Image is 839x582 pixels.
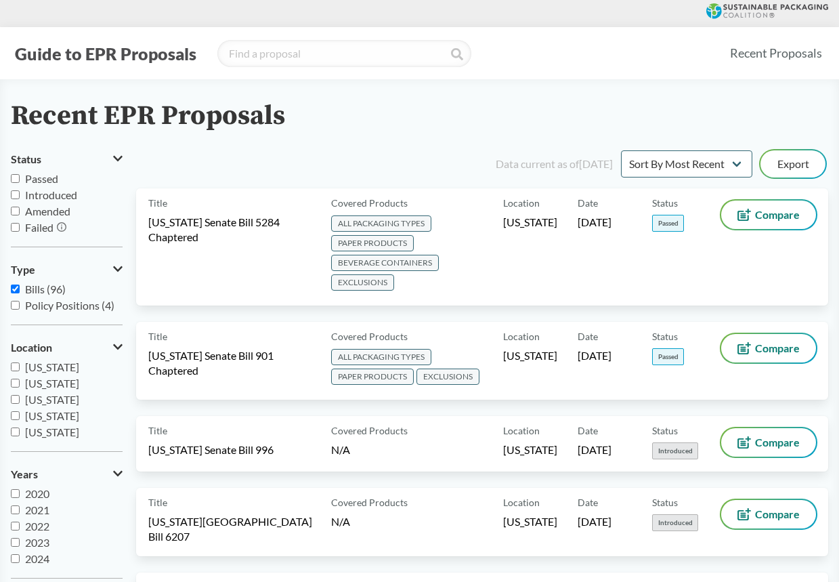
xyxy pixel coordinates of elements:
div: Data current as of [DATE] [496,156,613,172]
span: Date [578,423,598,438]
span: Passed [652,215,684,232]
a: Recent Proposals [724,38,828,68]
span: Introduced [652,514,698,531]
input: 2023 [11,538,20,547]
span: [DATE] [578,348,611,363]
input: [US_STATE] [11,411,20,420]
span: Title [148,423,167,438]
span: Introduced [25,188,77,201]
span: [US_STATE] [25,425,79,438]
span: 2024 [25,552,49,565]
span: Status [652,495,678,510]
span: BEVERAGE CONTAINERS [331,255,439,271]
span: [DATE] [578,215,611,230]
button: Years [11,463,123,486]
input: [US_STATE] [11,362,20,371]
input: Failed [11,223,20,232]
span: PAPER PRODUCTS [331,235,414,251]
span: ALL PACKAGING TYPES [331,349,431,365]
button: Compare [721,334,816,362]
span: ALL PACKAGING TYPES [331,215,431,232]
span: Amended [25,205,70,217]
input: Policy Positions (4) [11,301,20,310]
span: [US_STATE] [503,514,557,529]
span: [US_STATE] [503,348,557,363]
button: Export [760,150,825,178]
span: EXCLUSIONS [331,274,394,291]
span: Bills (96) [25,283,66,295]
span: N/A [331,515,350,528]
span: N/A [331,443,350,456]
span: 2023 [25,536,49,549]
span: Title [148,196,167,210]
button: Location [11,336,123,359]
span: Title [148,495,167,510]
input: Introduced [11,190,20,199]
span: Introduced [652,442,698,459]
span: Compare [755,209,800,220]
input: Passed [11,174,20,183]
span: EXCLUSIONS [416,369,479,385]
h2: Recent EPR Proposals [11,101,285,131]
input: 2021 [11,505,20,514]
input: [US_STATE] [11,379,20,388]
span: Date [578,196,598,210]
span: Failed [25,221,53,234]
span: Passed [25,172,58,185]
span: [US_STATE][GEOGRAPHIC_DATA] Bill 6207 [148,514,315,544]
span: Years [11,468,38,480]
span: Covered Products [331,196,408,210]
span: Policy Positions (4) [25,299,114,312]
span: [US_STATE] Senate Bill 901 Chaptered [148,348,315,378]
input: [US_STATE] [11,428,20,436]
input: [US_STATE] [11,395,20,404]
input: Find a proposal [217,40,471,67]
span: Covered Products [331,423,408,438]
span: [US_STATE] Senate Bill 5284 Chaptered [148,215,315,245]
span: Type [11,264,35,276]
span: [DATE] [578,442,611,457]
span: Location [503,423,540,438]
span: [US_STATE] [25,377,79,390]
span: Date [578,495,598,510]
span: Status [652,423,678,438]
input: 2022 [11,522,20,531]
input: 2024 [11,554,20,563]
span: Compare [755,343,800,354]
span: [US_STATE] [503,442,557,457]
span: 2022 [25,520,49,533]
span: Status [11,153,41,165]
input: Bills (96) [11,285,20,293]
span: [US_STATE] [25,393,79,406]
button: Status [11,148,123,171]
span: Compare [755,437,800,448]
input: Amended [11,207,20,215]
span: 2020 [25,487,49,500]
button: Compare [721,428,816,457]
span: Passed [652,348,684,365]
span: [US_STATE] [25,409,79,422]
span: Location [503,495,540,510]
span: Status [652,196,678,210]
span: Covered Products [331,329,408,344]
span: Location [11,341,52,354]
span: 2021 [25,503,49,516]
span: PAPER PRODUCTS [331,369,414,385]
span: [US_STATE] Senate Bill 996 [148,442,274,457]
span: Date [578,329,598,344]
span: [US_STATE] [25,360,79,373]
span: Covered Products [331,495,408,510]
button: Compare [721,201,816,229]
button: Guide to EPR Proposals [11,43,200,64]
span: Title [148,329,167,344]
span: Compare [755,509,800,520]
span: [DATE] [578,514,611,529]
button: Compare [721,500,816,528]
span: Status [652,329,678,344]
span: Location [503,196,540,210]
input: 2020 [11,489,20,498]
span: Location [503,329,540,344]
button: Type [11,258,123,281]
span: [US_STATE] [503,215,557,230]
